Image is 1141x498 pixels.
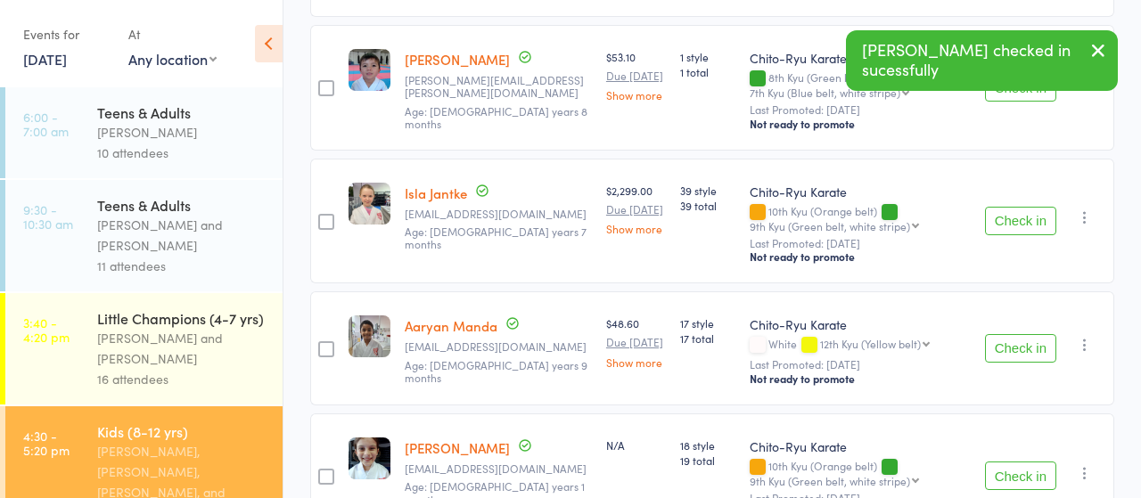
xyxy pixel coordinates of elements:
[985,461,1056,490] button: Check in
[405,340,592,353] small: bhargavi811@gmail.com
[606,223,667,234] a: Show more
[985,334,1056,363] button: Check in
[820,338,921,349] div: 12th Kyu (Yellow belt)
[97,143,267,163] div: 10 attendees
[750,358,971,371] small: Last Promoted: [DATE]
[97,421,267,441] div: Kids (8-12 yrs)
[23,20,111,49] div: Events for
[680,64,735,79] span: 1 total
[606,69,667,82] small: Due [DATE]
[606,183,667,234] div: $2,299.00
[97,122,267,143] div: [PERSON_NAME]
[97,256,267,276] div: 11 attendees
[5,293,283,404] a: 3:40 -4:20 pmLittle Champions (4-7 yrs)[PERSON_NAME] and [PERSON_NAME]16 attendees
[349,49,390,91] img: image1622184517.png
[750,315,971,333] div: Chito-Ryu Karate
[750,249,971,264] div: Not ready to promote
[23,315,70,344] time: 3:40 - 4:20 pm
[750,117,971,131] div: Not ready to promote
[5,87,283,178] a: 6:00 -7:00 amTeens & Adults[PERSON_NAME]10 attendees
[97,328,267,369] div: [PERSON_NAME] and [PERSON_NAME]
[606,203,667,216] small: Due [DATE]
[750,71,971,98] div: 8th Kyu (Green belt)
[680,437,735,453] span: 18 style
[750,220,910,232] div: 9th Kyu (Green belt, white stripe)
[349,183,390,225] img: image1721892416.png
[405,224,587,251] span: Age: [DEMOGRAPHIC_DATA] years 7 months
[405,74,592,100] small: joyce.hardy@gmail.com
[5,180,283,291] a: 9:30 -10:30 amTeens & Adults[PERSON_NAME] and [PERSON_NAME]11 attendees
[846,30,1118,91] div: [PERSON_NAME] checked in sucessfully
[750,103,971,116] small: Last Promoted: [DATE]
[606,89,667,101] a: Show more
[405,316,497,335] a: Aaryan Manda
[750,205,971,232] div: 10th Kyu (Orange belt)
[23,110,69,138] time: 6:00 - 7:00 am
[680,453,735,468] span: 19 total
[750,49,847,67] div: Chito-Ryu Karate
[23,49,67,69] a: [DATE]
[606,336,667,348] small: Due [DATE]
[23,429,70,457] time: 4:30 - 5:20 pm
[750,371,971,386] div: Not ready to promote
[97,369,267,389] div: 16 attendees
[97,195,267,215] div: Teens & Adults
[680,198,735,213] span: 39 total
[680,183,735,198] span: 39 style
[750,437,971,455] div: Chito-Ryu Karate
[405,357,587,385] span: Age: [DEMOGRAPHIC_DATA] years 9 months
[750,86,900,98] div: 7th Kyu (Blue belt, white stripe)
[680,331,735,346] span: 17 total
[97,102,267,122] div: Teens & Adults
[405,184,467,202] a: Isla Jantke
[405,462,592,475] small: Beckyboo4u81@hotmail.com
[750,237,971,249] small: Last Promoted: [DATE]
[606,315,667,367] div: $48.60
[405,208,592,220] small: mjantke@gmail.com
[349,315,390,357] img: image1746510601.png
[750,183,971,200] div: Chito-Ryu Karate
[606,49,667,101] div: $53.10
[97,308,267,328] div: Little Champions (4-7 yrs)
[405,50,510,69] a: [PERSON_NAME]
[97,215,267,256] div: [PERSON_NAME] and [PERSON_NAME]
[606,437,667,453] div: N/A
[405,103,587,131] span: Age: [DEMOGRAPHIC_DATA] years 8 months
[750,475,910,486] div: 9th Kyu (Green belt, white stripe)
[128,49,217,69] div: Any location
[750,338,971,353] div: White
[405,438,510,457] a: [PERSON_NAME]
[680,315,735,331] span: 17 style
[23,202,73,231] time: 9:30 - 10:30 am
[606,356,667,368] a: Show more
[128,20,217,49] div: At
[985,207,1056,235] button: Check in
[680,49,735,64] span: 1 style
[349,437,390,479] img: image1706509499.png
[750,460,971,486] div: 10th Kyu (Orange belt)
